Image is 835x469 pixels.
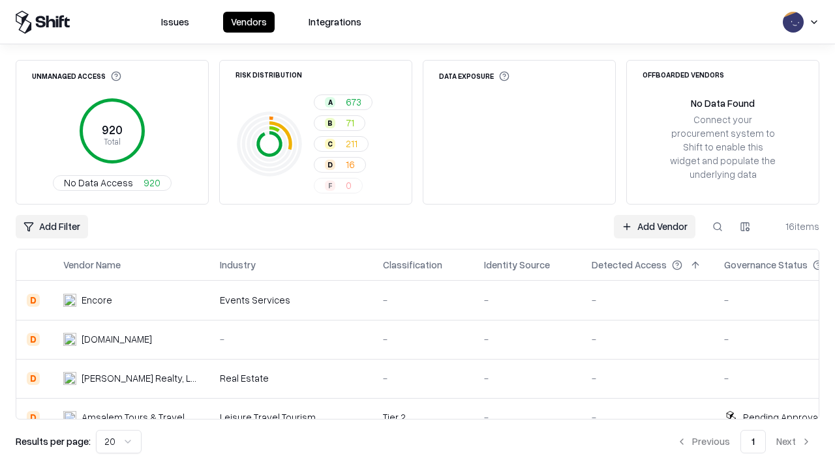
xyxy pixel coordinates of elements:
span: 920 [144,176,160,190]
img: Encore [63,294,76,307]
div: Governance Status [724,258,808,272]
div: - [383,371,463,385]
div: - [484,410,571,424]
div: Offboarded Vendors [643,71,724,78]
div: [PERSON_NAME] Realty, LLC [82,371,199,385]
span: No Data Access [64,176,133,190]
div: Identity Source [484,258,550,272]
img: gov.uk [63,333,76,346]
div: Industry [220,258,256,272]
div: - [484,293,571,307]
div: D [27,294,40,307]
div: Events Services [220,293,362,307]
div: [DOMAIN_NAME] [82,332,152,346]
button: Integrations [301,12,369,33]
div: Tier 2 [383,410,463,424]
div: - [383,332,463,346]
div: - [484,371,571,385]
div: Classification [383,258,442,272]
div: - [592,293,703,307]
div: - [592,371,703,385]
div: Data Exposure [439,71,509,81]
div: A [325,97,335,107]
button: Issues [153,12,197,33]
button: D16 [314,157,366,173]
div: Risk Distribution [235,71,302,78]
div: No Data Found [691,96,755,110]
span: 71 [346,116,354,130]
div: D [325,160,335,170]
nav: pagination [669,430,819,453]
span: 16 [346,158,355,171]
img: Amsalem Tours & Travel [63,411,76,424]
div: 16 items [767,220,819,233]
div: D [27,333,40,346]
p: Results per page: [16,434,91,448]
div: Leisure Travel Tourism [220,410,362,424]
div: - [592,332,703,346]
span: 673 [346,95,361,109]
div: - [592,410,703,424]
button: C211 [314,136,369,152]
div: - [484,332,571,346]
button: Vendors [223,12,275,33]
button: No Data Access920 [53,175,172,191]
div: D [27,372,40,385]
img: Keller Williams Realty, LLC [63,372,76,385]
a: Add Vendor [614,215,695,238]
button: Add Filter [16,215,88,238]
button: 1 [740,430,766,453]
div: C [325,139,335,149]
div: Encore [82,293,112,307]
div: Unmanaged Access [32,71,121,81]
span: 211 [346,137,357,150]
tspan: Total [104,136,121,147]
div: Vendor Name [63,258,121,272]
button: B71 [314,115,365,131]
div: D [27,411,40,424]
div: Real Estate [220,371,362,385]
div: Detected Access [592,258,667,272]
button: A673 [314,94,372,110]
div: Connect your procurement system to Shift to enable this widget and populate the underlying data [669,113,777,182]
div: Pending Approval [743,410,820,424]
tspan: 920 [102,122,123,137]
div: B [325,118,335,128]
div: - [383,293,463,307]
div: Amsalem Tours & Travel [82,410,185,424]
div: - [220,332,362,346]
